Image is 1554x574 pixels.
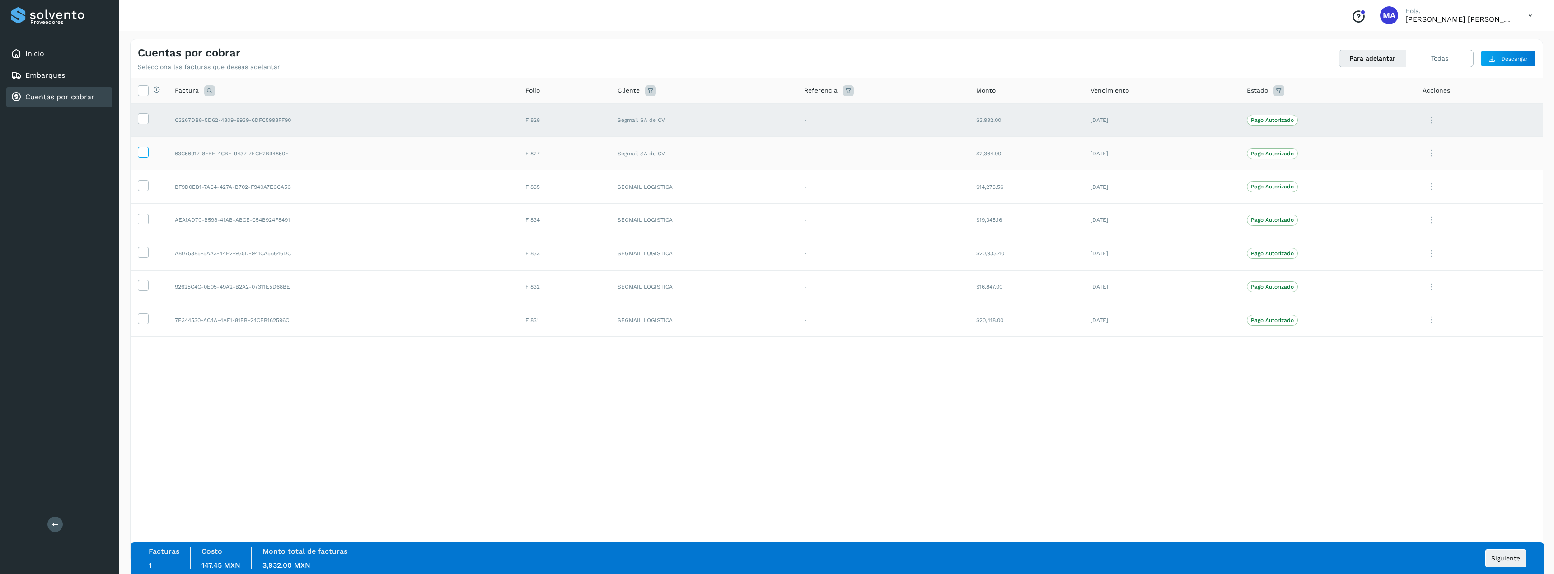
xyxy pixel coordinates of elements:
td: 63C56917-8FBF-4CBE-9437-7ECE2B94850F [168,137,518,170]
td: F 831 [518,303,610,337]
td: F 835 [518,170,610,204]
td: C3267DB8-5D62-4809-8939-6DFC5998FF90 [168,103,518,137]
button: Todas [1406,50,1473,67]
td: - [797,103,969,137]
td: $20,418.00 [969,303,1083,337]
span: Acciones [1423,86,1450,95]
span: Estado [1247,86,1268,95]
p: Pago Autorizado [1251,150,1294,157]
td: $3,932.00 [969,103,1083,137]
td: $16,847.00 [969,270,1083,303]
td: A8075385-5AA3-44E2-935D-941CA56646DC [168,237,518,270]
p: Hola, [1405,7,1514,15]
td: $20,933.40 [969,237,1083,270]
span: 1 [149,561,151,569]
p: Pago Autorizado [1251,250,1294,257]
span: Siguiente [1491,555,1520,561]
label: Costo [201,547,222,555]
td: [DATE] [1083,270,1240,303]
span: 147.45 MXN [201,561,240,569]
td: [DATE] [1083,303,1240,337]
p: Pago Autorizado [1251,183,1294,190]
div: Inicio [6,44,112,64]
p: Pago Autorizado [1251,284,1294,290]
td: SEGMAIL LOGISTICA [610,303,797,337]
span: Folio [525,86,540,95]
td: BF9D0EB1-7AC4-427A-B702-F940A7ECCA5C [168,170,518,204]
p: Pago Autorizado [1251,317,1294,323]
span: Factura [175,86,199,95]
td: AEA1AD70-B598-41AB-ABCE-C54B924F8491 [168,203,518,237]
td: SEGMAIL LOGISTICA [610,170,797,204]
td: [DATE] [1083,203,1240,237]
p: Pago Autorizado [1251,217,1294,223]
span: Referencia [804,86,838,95]
td: F 827 [518,137,610,170]
td: [DATE] [1083,170,1240,204]
td: F 833 [518,237,610,270]
span: Vencimiento [1091,86,1129,95]
td: SEGMAIL LOGISTICA [610,237,797,270]
td: - [797,270,969,303]
button: Para adelantar [1339,50,1406,67]
td: F 832 [518,270,610,303]
a: Inicio [25,49,44,58]
h4: Cuentas por cobrar [138,47,240,60]
p: Pago Autorizado [1251,117,1294,123]
td: - [797,203,969,237]
td: - [797,237,969,270]
td: - [797,170,969,204]
a: Embarques [25,71,65,79]
span: Descargar [1501,55,1528,63]
td: SEGMAIL LOGISTICA [610,203,797,237]
div: Cuentas por cobrar [6,87,112,107]
a: Cuentas por cobrar [25,93,94,101]
p: Marco Antonio Ortiz Jurado [1405,15,1514,23]
td: 92625C4C-0E05-49A2-B2A2-07311E5D68BE [168,270,518,303]
td: [DATE] [1083,237,1240,270]
p: Proveedores [30,19,108,25]
td: Segmail SA de CV [610,137,797,170]
td: $19,345.16 [969,203,1083,237]
span: Cliente [618,86,640,95]
label: Monto total de facturas [262,547,347,555]
td: F 834 [518,203,610,237]
td: $14,273.56 [969,170,1083,204]
p: Selecciona las facturas que deseas adelantar [138,63,280,71]
td: $2,364.00 [969,137,1083,170]
button: Siguiente [1485,549,1526,567]
td: [DATE] [1083,103,1240,137]
span: Monto [976,86,996,95]
td: [DATE] [1083,137,1240,170]
div: Embarques [6,65,112,85]
td: - [797,303,969,337]
span: 3,932.00 MXN [262,561,310,569]
td: 7E344530-AC4A-4AF1-81EB-24CEB162596C [168,303,518,337]
td: Segmail SA de CV [610,103,797,137]
label: Facturas [149,547,179,555]
td: SEGMAIL LOGISTICA [610,270,797,303]
td: - [797,137,969,170]
td: F 828 [518,103,610,137]
button: Descargar [1481,51,1535,67]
